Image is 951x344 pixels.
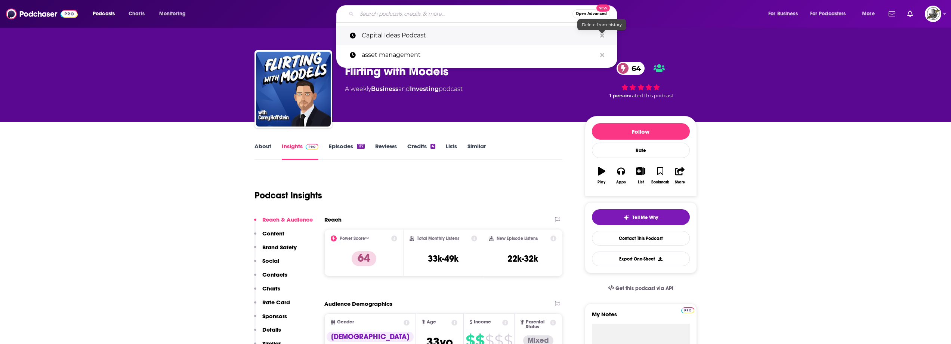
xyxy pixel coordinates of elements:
button: Export One-Sheet [592,252,690,266]
a: Get this podcast via API [602,279,680,298]
img: Podchaser Pro [681,307,694,313]
a: Credits4 [407,143,435,160]
h2: Total Monthly Listens [417,236,459,241]
h2: Reach [324,216,342,223]
p: Reach & Audience [262,216,313,223]
div: 4 [430,144,435,149]
button: Contacts [254,271,287,285]
span: 1 person [609,93,630,98]
div: [DEMOGRAPHIC_DATA] [327,332,414,342]
button: open menu [763,8,807,20]
p: asset management [362,45,596,65]
span: Open Advanced [576,12,607,16]
button: open menu [154,8,195,20]
p: Rate Card [262,299,290,306]
span: Monitoring [159,9,186,19]
button: Rate Card [254,299,290,313]
div: A weekly podcast [345,85,463,94]
p: Charts [262,285,280,292]
p: Capital Ideas Podcast [362,26,596,45]
button: tell me why sparkleTell Me Why [592,209,690,225]
button: Brand Safety [254,244,297,258]
label: My Notes [592,311,690,324]
button: List [631,162,650,189]
button: Show profile menu [925,6,941,22]
span: Income [474,320,491,325]
button: open menu [87,8,124,20]
h3: 33k-49k [428,253,458,264]
h1: Podcast Insights [254,190,322,201]
div: Play [598,180,605,185]
button: Details [254,326,281,340]
a: Charts [124,8,149,20]
img: tell me why sparkle [623,214,629,220]
div: Share [675,180,685,185]
button: Sponsors [254,313,287,326]
button: Play [592,162,611,189]
span: Get this podcast via API [615,285,673,292]
div: Rate [592,143,690,158]
span: More [862,9,875,19]
a: Podchaser - Follow, Share and Rate Podcasts [6,7,78,21]
span: New [596,4,610,12]
a: Lists [446,143,457,160]
div: List [638,180,644,185]
button: open menu [805,8,857,20]
button: Share [670,162,689,189]
div: Apps [616,180,626,185]
div: 117 [357,144,364,149]
a: Reviews [375,143,397,160]
button: open menu [857,8,884,20]
span: 64 [624,62,645,75]
h2: Power Score™ [340,236,369,241]
a: asset management [336,45,617,65]
span: Charts [129,9,145,19]
a: Show notifications dropdown [886,7,898,20]
p: Sponsors [262,313,287,320]
p: 64 [352,251,376,266]
a: Contact This Podcast [592,231,690,246]
img: User Profile [925,6,941,22]
span: and [398,85,410,92]
button: Open AdvancedNew [572,9,610,18]
div: Search podcasts, credits, & more... [343,5,624,22]
span: Parental Status [526,320,549,329]
span: For Business [768,9,798,19]
input: Search podcasts, credits, & more... [357,8,572,20]
a: Business [371,85,398,92]
button: Social [254,257,279,271]
h2: New Episode Listens [497,236,538,241]
p: Brand Safety [262,244,297,251]
a: Pro website [681,306,694,313]
a: InsightsPodchaser Pro [282,143,319,160]
a: 64 [617,62,645,75]
img: Podchaser Pro [306,144,319,150]
div: Bookmark [651,180,669,185]
a: Show notifications dropdown [904,7,916,20]
h2: Audience Demographics [324,300,392,307]
span: Logged in as PodProMaxBooking [925,6,941,22]
a: Episodes117 [329,143,364,160]
span: rated this podcast [630,93,673,98]
span: For Podcasters [810,9,846,19]
p: Content [262,230,284,237]
button: Content [254,230,284,244]
button: Reach & Audience [254,216,313,230]
button: Apps [611,162,631,189]
span: Gender [337,320,354,325]
span: Age [427,320,436,325]
span: Podcasts [93,9,115,19]
span: Tell Me Why [632,214,658,220]
p: Contacts [262,271,287,278]
a: About [254,143,271,160]
img: Flirting with Models [256,52,331,127]
button: Bookmark [651,162,670,189]
a: Similar [467,143,486,160]
p: Details [262,326,281,333]
a: Investing [410,85,439,92]
div: Delete from history [577,19,626,30]
button: Follow [592,123,690,140]
h3: 22k-32k [507,253,538,264]
button: Charts [254,285,280,299]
